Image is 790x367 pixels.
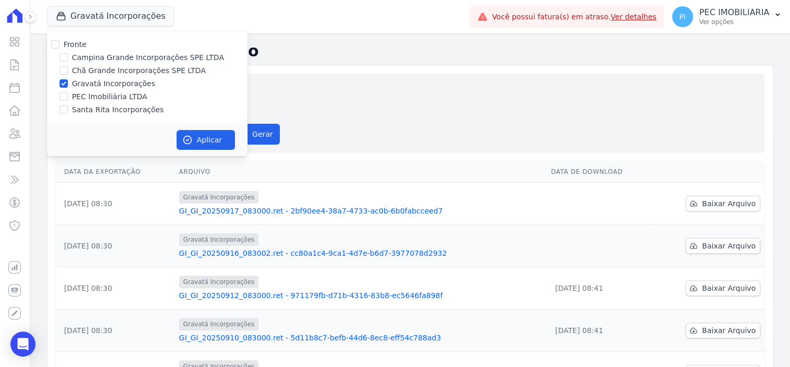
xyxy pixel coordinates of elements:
[686,238,760,254] a: Baixar Arquivo
[179,333,543,343] a: GI_GI_20250910_083000.ret - 5d11b8c7-befb-44d6-8ec8-eff54c788ad3
[245,124,280,145] button: Gerar
[610,13,656,21] a: Ver detalhes
[702,241,756,251] span: Baixar Arquivo
[179,233,259,246] span: Gravatá Incorporações
[179,191,259,204] span: Gravatá Incorporações
[56,183,175,225] td: [DATE] 08:30
[72,52,224,63] label: Campina Grande Incorporações SPE LTDA
[686,323,760,338] a: Baixar Arquivo
[679,13,686,20] span: PI
[179,276,259,288] span: Gravatá Incorporações
[72,78,156,89] label: Gravatá Incorporações
[179,206,543,216] a: GI_GI_20250917_083000.ret - 2bf90ee4-38a7-4733-ac0b-6b0fabcceed7
[47,6,174,26] button: Gravatá Incorporações
[702,198,756,209] span: Baixar Arquivo
[179,290,543,301] a: GI_GI_20250912_083000.ret - 971179fb-d71b-4316-83b8-ec5646fa898f
[492,11,656,22] span: Você possui fatura(s) em atraso.
[699,7,769,18] p: PEC IMOBILIARIA
[72,65,206,76] label: Chã Grande Incorporações SPE LTDA
[64,40,87,49] label: Fronte
[686,196,760,211] a: Baixar Arquivo
[686,280,760,296] a: Baixar Arquivo
[56,310,175,352] td: [DATE] 08:30
[176,130,235,150] button: Aplicar
[702,325,756,336] span: Baixar Arquivo
[547,161,654,183] th: Data de Download
[702,283,756,293] span: Baixar Arquivo
[175,161,547,183] th: Arquivo
[699,18,769,26] p: Ver opções
[47,42,773,61] h2: Exportações de Retorno
[56,161,175,183] th: Data da Exportação
[72,91,147,102] label: PEC Imobiliária LTDA
[547,310,654,352] td: [DATE] 08:41
[72,104,164,115] label: Santa Rita Incorporações
[56,267,175,310] td: [DATE] 08:30
[10,332,36,357] div: Open Intercom Messenger
[179,318,259,330] span: Gravatá Incorporações
[56,225,175,267] td: [DATE] 08:30
[664,2,790,31] button: PI PEC IMOBILIARIA Ver opções
[179,248,543,258] a: GI_GI_20250916_083002.ret - cc80a1c4-9ca1-4d7e-b6d7-3977078d2932
[547,267,654,310] td: [DATE] 08:41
